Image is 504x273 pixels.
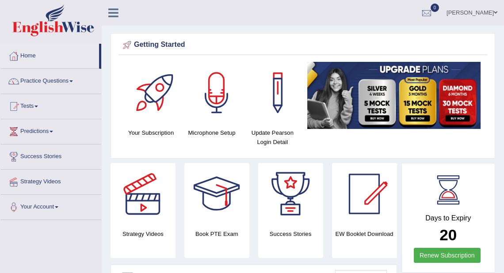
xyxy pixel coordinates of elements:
h4: Days to Expiry [412,214,485,222]
a: Practice Questions [0,69,101,91]
a: Success Stories [0,144,101,167]
h4: Book PTE Exam [184,229,249,239]
h4: Strategy Videos [111,229,176,239]
a: Your Account [0,195,101,217]
a: Home [0,44,99,66]
a: Predictions [0,119,101,141]
div: Getting Started [121,38,485,52]
h4: Update Pearson Login Detail [247,128,298,147]
b: 20 [439,226,457,243]
a: Renew Subscription [414,248,481,263]
h4: Success Stories [258,229,323,239]
a: Tests [0,94,101,116]
h4: EW Booklet Download [332,229,397,239]
span: 0 [431,4,439,12]
h4: Microphone Setup [186,128,237,137]
h4: Your Subscription [125,128,177,137]
a: Strategy Videos [0,170,101,192]
img: small5.jpg [307,62,481,129]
